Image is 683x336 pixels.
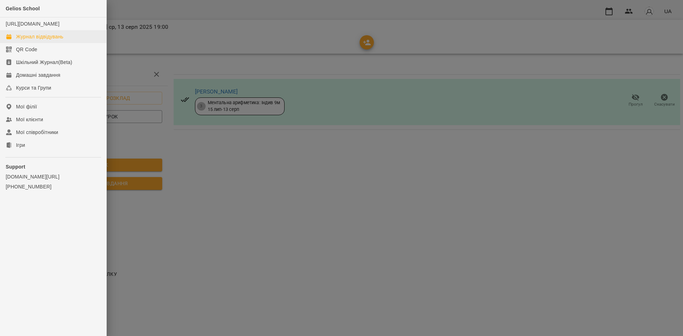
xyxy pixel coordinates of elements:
[16,103,37,110] div: Мої філії
[16,116,43,123] div: Мої клієнти
[16,46,37,53] div: QR Code
[6,6,40,11] span: Gelios School
[6,173,101,180] a: [DOMAIN_NAME][URL]
[6,183,101,190] a: [PHONE_NUMBER]
[16,129,58,136] div: Мої співробітники
[6,21,59,27] a: [URL][DOMAIN_NAME]
[16,33,63,40] div: Журнал відвідувань
[16,142,25,149] div: Ігри
[16,71,60,79] div: Домашні завдання
[6,163,101,170] p: Support
[16,59,72,66] div: Шкільний Журнал(Beta)
[16,84,51,91] div: Курси та Групи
